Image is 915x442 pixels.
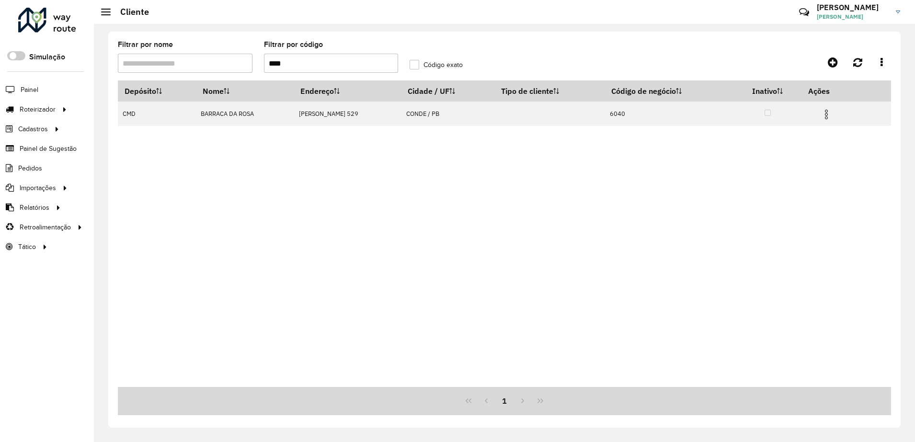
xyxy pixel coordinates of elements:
[794,2,814,23] a: Contato Rápido
[605,102,734,126] td: 6040
[294,102,401,126] td: [PERSON_NAME] 529
[401,102,494,126] td: CONDE / PB
[20,222,71,232] span: Retroalimentação
[118,102,196,126] td: CMD
[29,51,65,63] label: Simulação
[18,163,42,173] span: Pedidos
[264,39,323,50] label: Filtrar por código
[18,124,48,134] span: Cadastros
[605,81,734,102] th: Código de negócio
[410,60,463,70] label: Código exato
[294,81,401,102] th: Endereço
[801,81,859,101] th: Ações
[817,3,889,12] h3: [PERSON_NAME]
[118,81,196,102] th: Depósito
[18,242,36,252] span: Tático
[20,104,56,114] span: Roteirizador
[196,81,294,102] th: Nome
[20,203,49,213] span: Relatórios
[401,81,494,102] th: Cidade / UF
[111,7,149,17] h2: Cliente
[734,81,801,102] th: Inativo
[817,12,889,21] span: [PERSON_NAME]
[495,392,514,410] button: 1
[21,85,38,95] span: Painel
[20,144,77,154] span: Painel de Sugestão
[118,39,173,50] label: Filtrar por nome
[20,183,56,193] span: Importações
[495,81,605,102] th: Tipo de cliente
[196,102,294,126] td: BARRACA DA ROSA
